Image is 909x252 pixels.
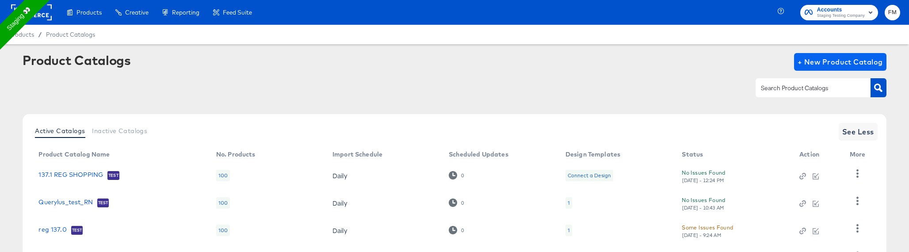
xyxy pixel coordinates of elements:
[675,148,792,162] th: Status
[800,5,878,20] button: AccountsStaging Testing Company
[223,9,252,16] span: Feed Suite
[23,53,130,67] div: Product Catalogs
[38,226,66,235] a: reg 137.0
[97,199,109,206] span: Test
[885,5,900,20] button: FM
[449,151,508,158] div: Scheduled Updates
[449,171,464,179] div: 0
[839,123,878,141] button: See Less
[107,172,119,179] span: Test
[9,31,34,38] span: Products
[682,223,733,238] button: Some Issues Found[DATE] - 9:24 AM
[332,151,382,158] div: Import Schedule
[792,148,843,162] th: Action
[172,9,199,16] span: Reporting
[842,126,874,138] span: See Less
[325,162,442,189] td: Daily
[794,53,886,71] button: + New Product Catalog
[759,83,853,93] input: Search Product Catalogs
[682,232,722,238] div: [DATE] - 9:24 AM
[216,225,230,236] div: 100
[35,127,85,134] span: Active Catalogs
[449,199,464,207] div: 0
[34,31,46,38] span: /
[216,197,230,209] div: 100
[798,56,883,68] span: + New Product Catalog
[568,227,570,234] div: 1
[125,9,149,16] span: Creative
[461,172,464,179] div: 0
[888,8,897,18] span: FM
[216,170,230,181] div: 100
[38,199,92,207] a: Querylus_test_RN
[568,199,570,206] div: 1
[38,171,103,180] a: 137.1 REG SHOPPING
[565,197,572,209] div: 1
[449,226,464,234] div: 0
[461,227,464,233] div: 0
[682,223,733,232] div: Some Issues Found
[565,151,620,158] div: Design Templates
[565,170,613,181] div: Connect a Design
[46,31,95,38] a: Product Catalogs
[71,227,83,234] span: Test
[38,151,110,158] div: Product Catalog Name
[461,200,464,206] div: 0
[568,172,611,179] div: Connect a Design
[817,12,865,19] span: Staging Testing Company
[325,217,442,244] td: Daily
[76,9,102,16] span: Products
[92,127,147,134] span: Inactive Catalogs
[325,189,442,217] td: Daily
[565,225,572,236] div: 1
[216,151,256,158] div: No. Products
[843,148,876,162] th: More
[817,5,865,15] span: Accounts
